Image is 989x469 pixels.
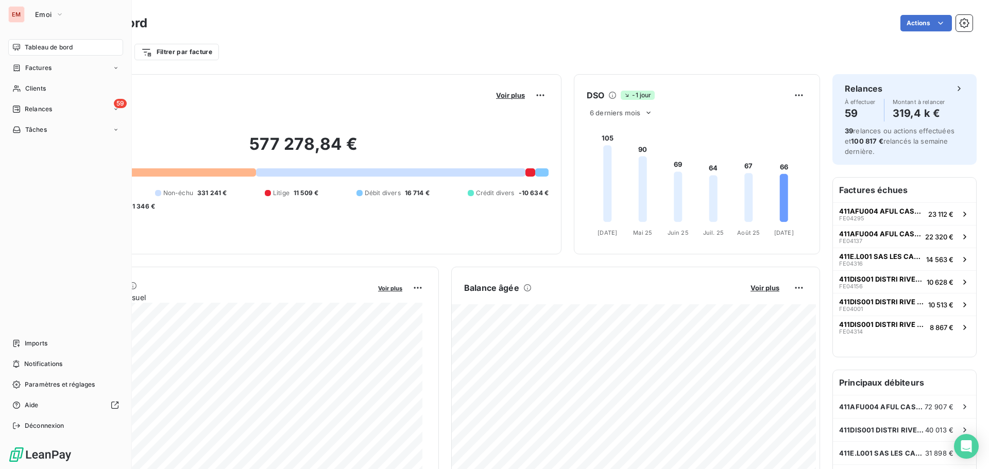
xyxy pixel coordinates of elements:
[590,109,640,117] span: 6 derniers mois
[668,229,689,236] tspan: Juin 25
[839,328,863,335] span: FE04314
[839,298,924,306] span: 411DIS001 DISTRI RIVE GAUCHE
[25,84,46,93] span: Clients
[747,283,782,292] button: Voir plus
[375,283,405,292] button: Voir plus
[737,229,760,236] tspan: Août 25
[833,248,976,270] button: 411E.L001 SAS LES CASERNES DISTRIBUTION/[DOMAIN_NAME] LES CASERNESFE0431614 563 €
[845,82,882,95] h6: Relances
[633,229,652,236] tspan: Mai 25
[926,255,953,264] span: 14 563 €
[927,278,953,286] span: 10 628 €
[598,229,617,236] tspan: [DATE]
[365,188,401,198] span: Débit divers
[925,449,953,457] span: 31 898 €
[25,43,73,52] span: Tableau de bord
[35,10,52,19] span: Emoi
[954,434,979,459] div: Open Intercom Messenger
[25,63,52,73] span: Factures
[833,202,976,225] button: 411AFU004 AFUL CASABONAFE0429523 112 €
[833,316,976,338] button: 411DIS001 DISTRI RIVE GAUCHEFE043148 867 €
[833,370,976,395] h6: Principaux débiteurs
[833,293,976,316] button: 411DIS001 DISTRI RIVE GAUCHEFE0400110 513 €
[25,421,64,430] span: Déconnexion
[8,6,25,23] div: EM
[839,426,925,434] span: 411DIS001 DISTRI RIVE GAUCHE
[928,301,953,309] span: 10 513 €
[58,292,371,303] span: Chiffre d'affaires mensuel
[893,105,945,121] h4: 319,4 k €
[496,91,525,99] span: Voir plus
[294,188,318,198] span: 11 509 €
[621,91,654,100] span: -1 jour
[405,188,430,198] span: 16 714 €
[930,323,953,332] span: 8 867 €
[925,233,953,241] span: 22 320 €
[378,285,402,292] span: Voir plus
[845,127,853,135] span: 39
[900,15,952,31] button: Actions
[25,380,95,389] span: Paramètres et réglages
[8,397,123,413] a: Aide
[25,105,52,114] span: Relances
[839,230,921,238] span: 411AFU004 AFUL CASABONA
[114,99,127,108] span: 59
[839,283,863,289] span: FE04156
[476,188,515,198] span: Crédit divers
[839,320,926,328] span: 411DIS001 DISTRI RIVE GAUCHE
[839,275,923,283] span: 411DIS001 DISTRI RIVE GAUCHE
[58,134,549,165] h2: 577 278,84 €
[134,44,219,60] button: Filtrer par facture
[25,339,47,348] span: Imports
[493,91,528,100] button: Voir plus
[163,188,193,198] span: Non-échu
[839,260,863,267] span: FE04316
[845,105,876,121] h4: 59
[839,252,922,260] span: 411E.L001 SAS LES CASERNES DISTRIBUTION/[DOMAIN_NAME] LES CASERNES
[833,178,976,202] h6: Factures échues
[703,229,724,236] tspan: Juil. 25
[751,284,779,292] span: Voir plus
[519,188,549,198] span: -10 634 €
[839,403,925,411] span: 411AFU004 AFUL CASABONA
[8,446,72,463] img: Logo LeanPay
[839,238,862,244] span: FE04137
[851,137,883,145] span: 100 817 €
[893,99,945,105] span: Montant à relancer
[845,127,954,155] span: relances ou actions effectuées et relancés la semaine dernière.
[845,99,876,105] span: À effectuer
[273,188,289,198] span: Litige
[833,225,976,248] button: 411AFU004 AFUL CASABONAFE0413722 320 €
[925,403,953,411] span: 72 907 €
[774,229,794,236] tspan: [DATE]
[928,210,953,218] span: 23 112 €
[839,306,863,312] span: FE04001
[925,426,953,434] span: 40 013 €
[24,359,62,369] span: Notifications
[833,270,976,293] button: 411DIS001 DISTRI RIVE GAUCHEFE0415610 628 €
[839,449,925,457] span: 411E.L001 SAS LES CASERNES DISTRIBUTION/[DOMAIN_NAME] LES CASERNES
[839,207,924,215] span: 411AFU004 AFUL CASABONA
[25,125,47,134] span: Tâches
[25,401,39,410] span: Aide
[197,188,227,198] span: 331 241 €
[129,202,155,211] span: -1 346 €
[839,215,864,221] span: FE04295
[464,282,519,294] h6: Balance âgée
[587,89,604,101] h6: DSO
